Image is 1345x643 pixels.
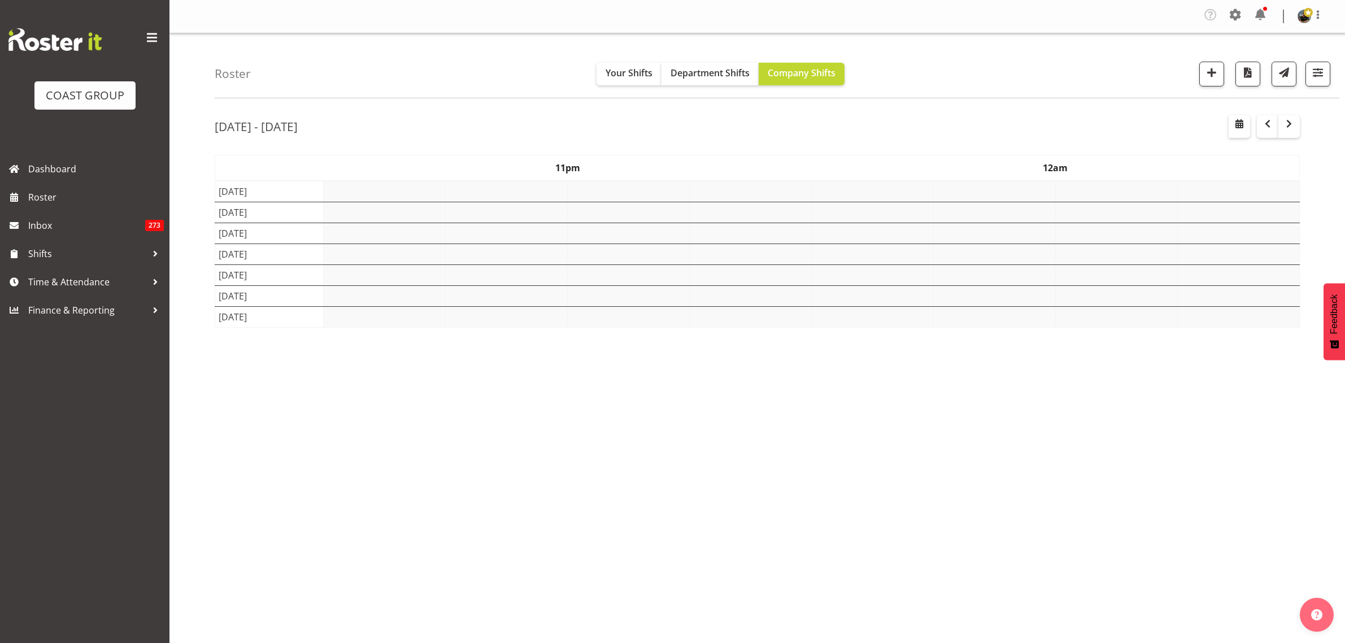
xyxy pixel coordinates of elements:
[606,67,652,79] span: Your Shifts
[1229,115,1250,138] button: Select a specific date within the roster.
[28,160,164,177] span: Dashboard
[812,155,1300,181] th: 12am
[215,244,324,265] td: [DATE]
[215,181,324,202] td: [DATE]
[28,245,147,262] span: Shifts
[28,217,145,234] span: Inbox
[28,302,147,319] span: Finance & Reporting
[215,223,324,244] td: [DATE]
[215,119,298,134] h2: [DATE] - [DATE]
[661,63,759,85] button: Department Shifts
[28,273,147,290] span: Time & Attendance
[324,155,812,181] th: 11pm
[671,67,750,79] span: Department Shifts
[215,307,324,328] td: [DATE]
[145,220,164,231] span: 273
[1311,609,1322,620] img: help-xxl-2.png
[759,63,845,85] button: Company Shifts
[597,63,661,85] button: Your Shifts
[1199,62,1224,86] button: Add a new shift
[1235,62,1260,86] button: Download a PDF of the roster according to the set date range.
[1272,62,1296,86] button: Send a list of all shifts for the selected filtered period to all rostered employees.
[768,67,835,79] span: Company Shifts
[215,67,251,80] h4: Roster
[1305,62,1330,86] button: Filter Shifts
[28,189,164,206] span: Roster
[46,87,124,104] div: COAST GROUP
[215,202,324,223] td: [DATE]
[1298,10,1311,23] img: abe-denton65321ee68e143815db86bfb5b039cb77.png
[8,28,102,51] img: Rosterit website logo
[1329,294,1339,334] span: Feedback
[1324,283,1345,360] button: Feedback - Show survey
[215,286,324,307] td: [DATE]
[215,265,324,286] td: [DATE]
